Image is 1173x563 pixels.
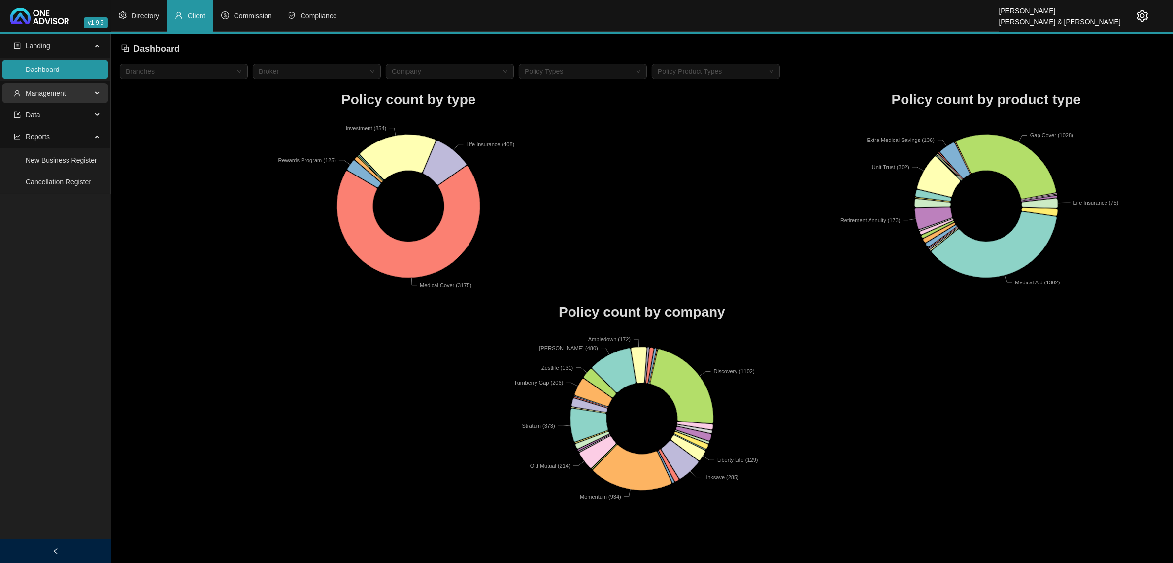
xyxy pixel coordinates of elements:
text: Medical Cover (3175) [420,282,471,288]
span: Landing [26,42,50,50]
a: Cancellation Register [26,178,91,186]
span: Compliance [301,12,337,20]
text: Stratum (373) [522,423,555,429]
text: Life Insurance (75) [1073,200,1119,206]
text: [PERSON_NAME] (480) [539,345,598,351]
span: user [175,11,183,19]
text: Discovery (1102) [714,369,755,375]
h1: Policy count by type [120,89,698,110]
div: [PERSON_NAME] & [PERSON_NAME] [999,13,1121,24]
text: Liberty Life (129) [717,457,758,463]
text: Zestlife (131) [541,365,573,371]
text: Gap Cover (1028) [1030,132,1073,138]
span: setting [1137,10,1148,22]
text: Medical Aid (1302) [1015,280,1060,285]
text: Rewards Program (125) [278,157,336,163]
text: Ambledown (172) [588,336,631,342]
div: [PERSON_NAME] [999,2,1121,13]
span: Reports [26,133,50,141]
text: Retirement Annuity (173) [840,217,901,223]
text: Momentum (934) [580,494,621,500]
text: Unit Trust (302) [872,164,909,170]
h1: Policy count by company [120,301,1164,323]
span: user [14,90,21,97]
text: Turnberry Gap (206) [514,380,564,386]
text: Life Insurance (408) [466,141,514,147]
a: Dashboard [26,66,60,73]
span: safety [288,11,296,19]
span: Dashboard [134,44,180,54]
text: Old Mutual (214) [530,463,570,469]
span: dollar [221,11,229,19]
span: Commission [234,12,272,20]
span: profile [14,42,21,49]
span: Directory [132,12,159,20]
span: line-chart [14,133,21,140]
span: left [52,548,59,555]
img: 2df55531c6924b55f21c4cf5d4484680-logo-light.svg [10,8,69,24]
span: v1.9.5 [84,17,108,28]
span: block [121,44,130,53]
span: Management [26,89,66,97]
span: Client [188,12,205,20]
span: Data [26,111,40,119]
a: New Business Register [26,156,97,164]
span: setting [119,11,127,19]
span: import [14,111,21,118]
text: Linksave (285) [704,474,739,480]
text: Extra Medical Savings (136) [867,137,935,142]
text: Investment (854) [346,125,387,131]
